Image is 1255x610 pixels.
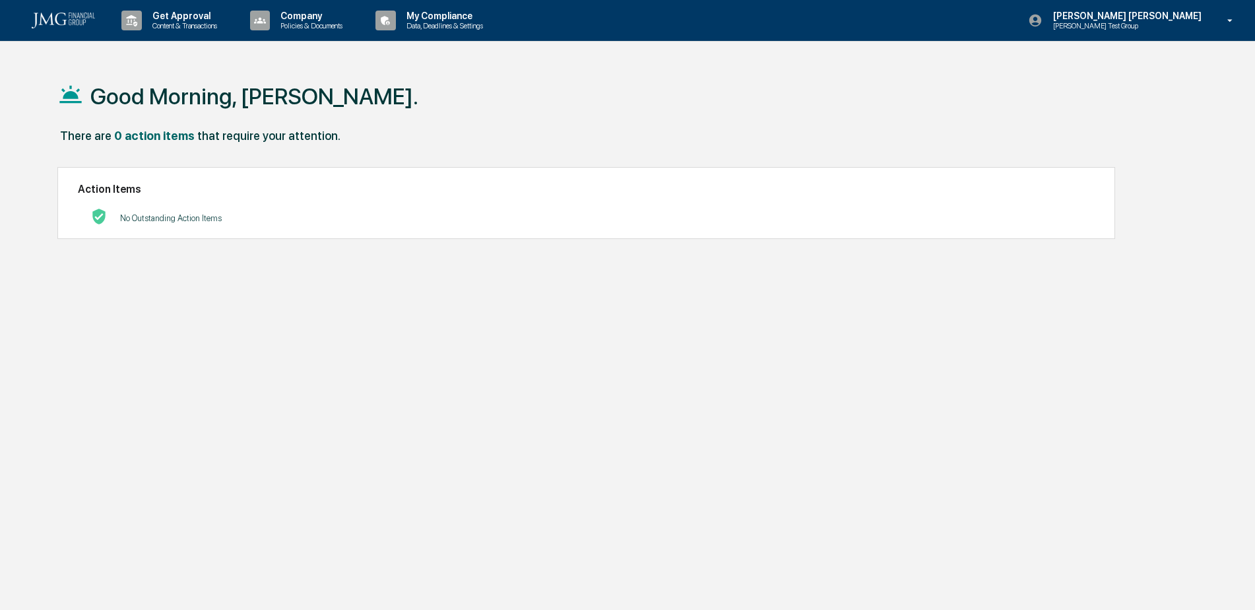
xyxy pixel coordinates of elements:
[32,13,95,28] img: logo
[396,11,490,21] p: My Compliance
[270,11,349,21] p: Company
[114,129,195,143] div: 0 action items
[197,129,340,143] div: that require your attention.
[78,183,1095,195] h2: Action Items
[120,213,222,223] p: No Outstanding Action Items
[142,11,224,21] p: Get Approval
[1043,21,1172,30] p: [PERSON_NAME] Test Group
[90,83,418,110] h1: Good Morning, [PERSON_NAME].
[91,209,107,224] img: No Actions logo
[270,21,349,30] p: Policies & Documents
[396,21,490,30] p: Data, Deadlines & Settings
[1043,11,1208,21] p: [PERSON_NAME] [PERSON_NAME]
[142,21,224,30] p: Content & Transactions
[60,129,112,143] div: There are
